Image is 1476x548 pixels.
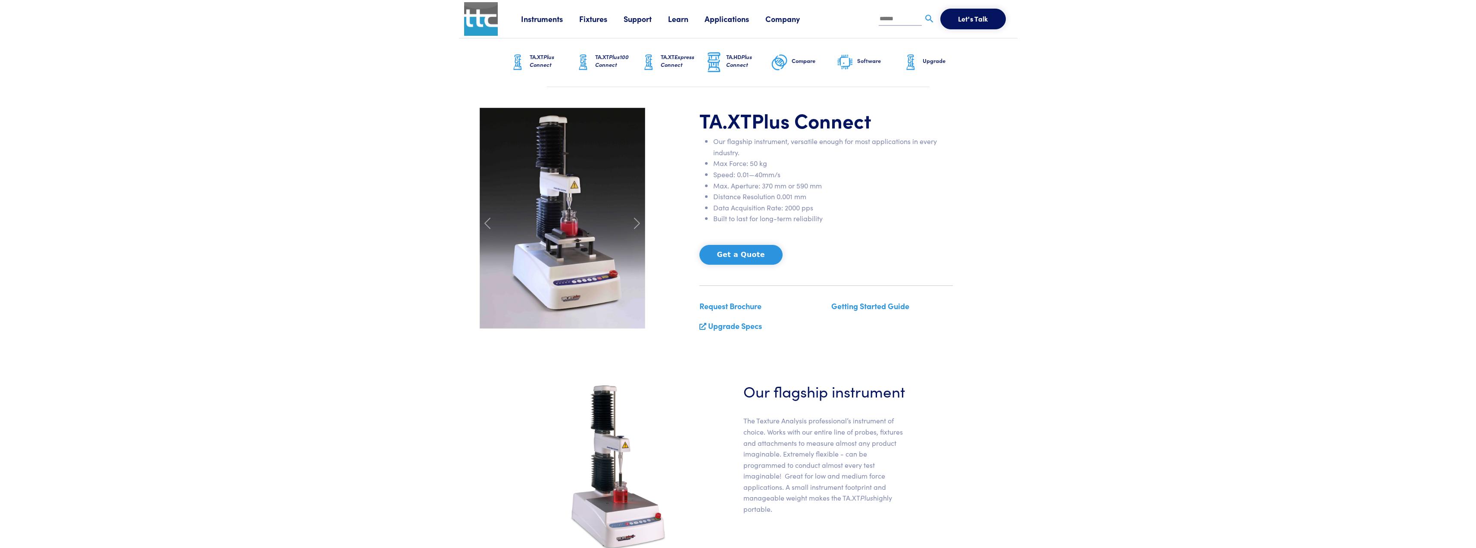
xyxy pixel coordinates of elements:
a: Software [836,38,902,87]
a: Company [765,13,816,24]
a: Learn [668,13,705,24]
img: carousel-ta-xt-plus-bloom.jpg [480,108,645,329]
h6: TA.XT [661,53,705,69]
h6: TA.XT [530,53,574,69]
li: Distance Resolution 0.001 mm [713,191,953,202]
a: Support [624,13,668,24]
img: software-graphic.png [836,53,854,72]
img: ta-xt-graphic.png [640,52,657,73]
a: Applications [705,13,765,24]
h6: Software [857,57,902,65]
h3: Our flagship instrument [743,380,909,401]
li: Max. Aperture: 370 mm or 590 mm [713,180,953,191]
h6: TA.HD [726,53,771,69]
h6: Compare [792,57,836,65]
a: TA.XTPlus100 Connect [574,38,640,87]
h6: Upgrade [923,57,967,65]
h6: TA.XT [595,53,640,69]
span: Plus100 Connect [595,53,629,69]
a: Compare [771,38,836,87]
li: Our flagship instrument, versatile enough for most applications in every industry. [713,136,953,158]
span: Plus Connect [752,106,871,134]
a: Upgrade [902,38,967,87]
a: Upgrade Specs [708,320,762,331]
h1: TA.XT [699,108,953,133]
span: Express Connect [661,53,694,69]
a: Request Brochure [699,301,761,311]
span: Plus Connect [530,53,554,69]
li: Max Force: 50 kg [713,158,953,169]
a: Instruments [521,13,579,24]
p: The Texture Analysis professional’s instrument of choice. Works with our entire line of probes, f... [743,415,909,514]
a: Fixtures [579,13,624,24]
img: ta-hd-graphic.png [705,51,723,74]
li: Built to last for long-term reliability [713,213,953,224]
img: ta-xt-graphic.png [574,52,592,73]
li: Data Acquisition Rate: 2000 pps [713,202,953,213]
img: ta-xt-graphic.png [902,52,919,73]
span: Plus Connect [726,53,752,69]
button: Let's Talk [940,9,1006,29]
li: Speed: 0.01—40mm/s [713,169,953,180]
img: compare-graphic.png [771,52,788,73]
img: ta-xt-graphic.png [509,52,526,73]
a: TA.XTExpress Connect [640,38,705,87]
span: Plus [860,493,873,502]
button: Get a Quote [699,245,783,265]
a: TA.XTPlus Connect [509,38,574,87]
img: ttc_logo_1x1_v1.0.png [464,2,498,36]
a: Getting Started Guide [831,301,909,311]
a: TA.HDPlus Connect [705,38,771,87]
